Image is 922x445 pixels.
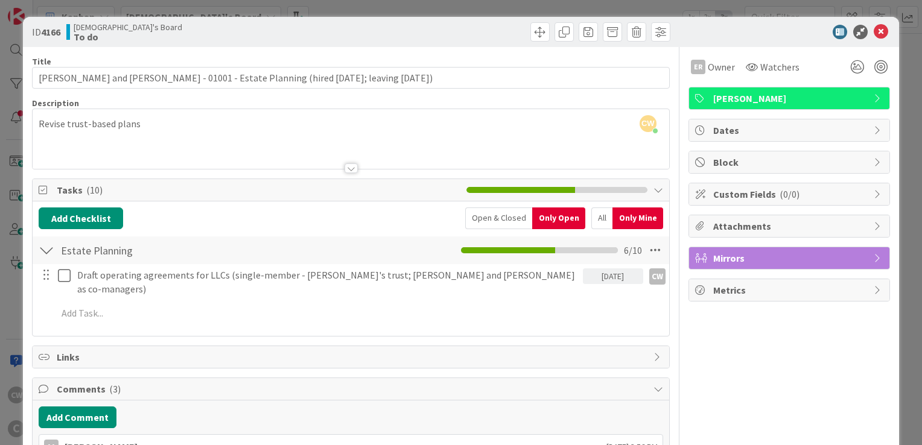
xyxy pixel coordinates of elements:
span: Owner [708,60,735,74]
span: Block [713,155,868,169]
span: 6 / 10 [624,243,642,257]
span: ( 10 ) [86,184,103,196]
span: Description [32,98,79,109]
label: Title [32,56,51,67]
span: ( 3 ) [109,383,121,395]
p: Draft operating agreements for LLCs (single-member - [PERSON_NAME]'s trust; [PERSON_NAME] and [PE... [77,268,578,295]
span: Custom Fields [713,187,868,201]
span: Dates [713,123,868,137]
span: ( 0/0 ) [780,188,800,200]
span: Attachments [713,219,868,233]
span: [DEMOGRAPHIC_DATA]'s Board [74,22,182,32]
input: Add Checklist... [57,239,328,261]
div: All [591,207,612,229]
span: Watchers [760,60,800,74]
b: To do [74,32,182,42]
span: Comments [57,382,647,396]
div: CW [649,268,666,285]
span: Links [57,350,647,364]
span: Tasks [57,183,460,197]
input: type card name here... [32,67,670,89]
span: Metrics [713,283,868,297]
div: Only Open [532,207,585,229]
div: ER [691,60,705,74]
button: Add Comment [39,406,116,428]
div: Only Mine [612,207,663,229]
span: ID [32,25,60,39]
button: Add Checklist [39,207,123,229]
span: [PERSON_NAME] [713,91,868,106]
span: Mirrors [713,251,868,265]
span: CW [640,115,657,132]
div: [DATE] [583,268,643,284]
p: Revise trust-based plans [39,117,663,131]
div: Open & Closed [465,207,532,229]
b: 4166 [41,26,60,38]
